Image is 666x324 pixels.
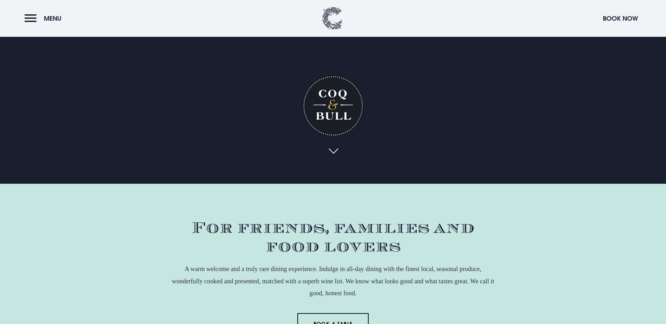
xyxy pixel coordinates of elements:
[25,11,65,26] button: Menu
[44,14,61,22] span: Menu
[302,74,364,137] h1: Coq & Bull
[172,263,495,299] p: A warm welcome and a truly rare dining experience. Indulge in all-day dining with the finest loca...
[322,7,343,30] img: Clandeboye Lodge
[172,219,495,256] h2: For friends, families and food lovers
[599,11,641,26] button: Book Now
